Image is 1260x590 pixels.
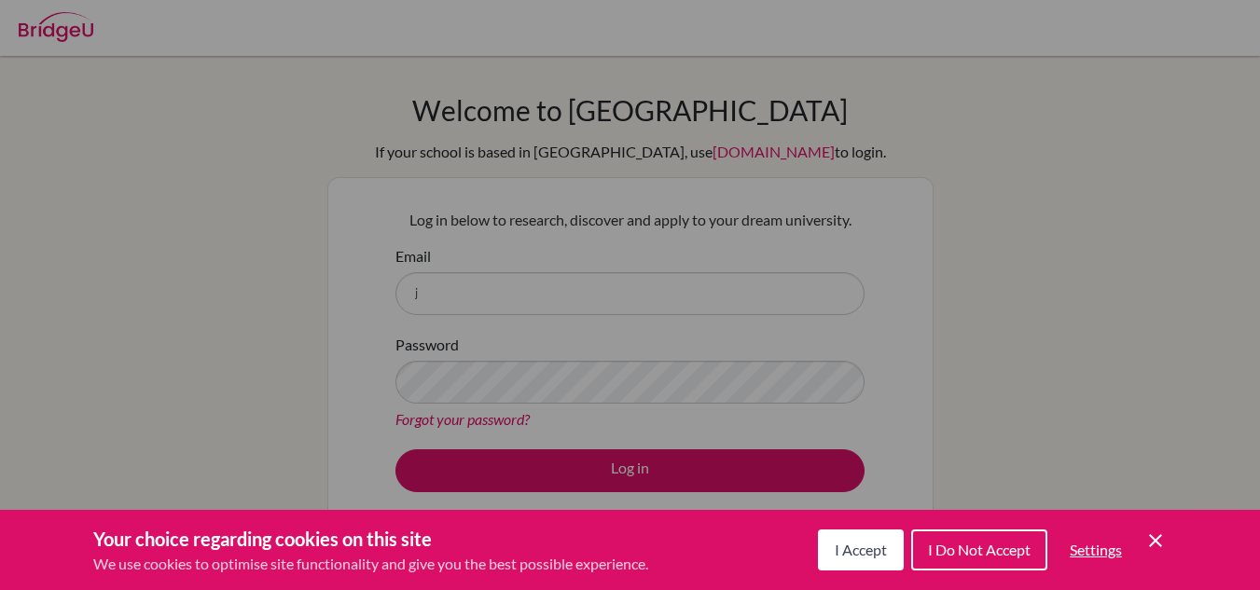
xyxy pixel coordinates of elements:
button: Settings [1055,531,1137,569]
button: Save and close [1144,529,1167,552]
span: Settings [1070,541,1122,558]
button: I Do Not Accept [911,529,1047,570]
span: I Accept [835,541,887,558]
h3: Your choice regarding cookies on this site [93,525,648,553]
p: We use cookies to optimise site functionality and give you the best possible experience. [93,553,648,575]
span: I Do Not Accept [928,541,1031,558]
button: I Accept [818,529,904,570]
